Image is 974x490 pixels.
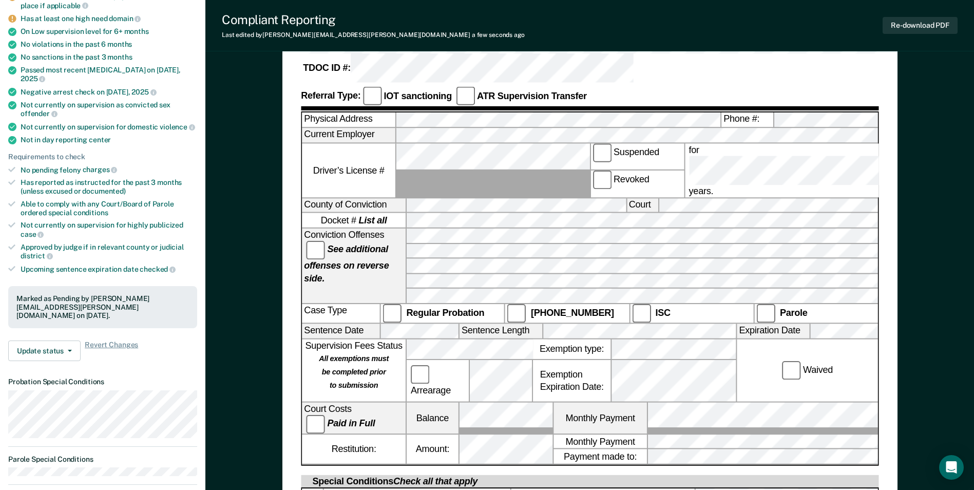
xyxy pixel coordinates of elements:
input: Regular Probation [383,304,401,323]
label: Payment made to: [553,449,647,464]
strong: List all [358,215,387,225]
span: months [107,53,132,61]
strong: ISC [655,308,670,318]
span: a few seconds ago [472,31,525,39]
strong: Regular Probation [406,308,484,318]
span: offender [21,109,58,118]
strong: ATR Supervision Transfer [477,90,587,101]
label: Sentence Length [460,324,542,338]
div: No violations in the past 6 [21,40,197,49]
label: Current Employer [302,128,395,142]
label: for years. [686,143,973,197]
input: IOT sanctioning [362,87,381,105]
span: district [21,252,53,260]
dt: Parole Special Conditions [8,455,197,464]
strong: [PHONE_NUMBER] [531,308,614,318]
div: Passed most recent [MEDICAL_DATA] on [DATE], [21,66,197,83]
div: Has reported as instructed for the past 3 months (unless excused or [21,178,197,196]
input: [PHONE_NUMBER] [507,304,526,323]
div: Has at least one high need domain [21,14,197,23]
span: checked [140,265,176,273]
label: Expiration Date [737,324,809,338]
div: Not in day reporting [21,136,197,144]
label: Suspended [590,143,684,170]
label: County of Conviction [302,198,406,212]
span: Revert Changes [85,341,138,361]
div: No pending felony [21,165,197,175]
label: Revoked [590,171,684,198]
span: charges [83,165,118,174]
label: Physical Address [302,113,395,127]
button: Re-download PDF [883,17,958,34]
strong: IOT sanctioning [384,90,451,101]
div: Case Type [302,304,379,323]
div: Not currently on supervision as convicted sex [21,101,197,118]
div: Special Conditions [310,475,480,487]
span: months [124,27,149,35]
div: Last edited by [PERSON_NAME][EMAIL_ADDRESS][PERSON_NAME][DOMAIN_NAME] [222,31,525,39]
input: ATR Supervision Transfer [456,87,474,105]
div: Supervision Fees Status [302,339,406,401]
span: documented) [82,187,125,195]
span: months [107,40,132,48]
label: Arrearage [409,365,467,397]
label: Monthly Payment [553,402,647,434]
label: Waived [780,361,835,379]
label: Sentence Date [302,324,379,338]
input: for years. [689,156,971,185]
button: Update status [8,341,81,361]
input: ISC [632,304,650,323]
label: Exemption type: [533,339,610,359]
label: Court [626,198,658,212]
div: Conviction Offenses [302,229,406,303]
strong: Referral Type: [301,90,360,101]
div: Open Intercom Messenger [939,455,964,480]
label: Balance [407,402,459,434]
span: Check all that apply [393,476,478,486]
span: 2025 [131,88,156,96]
label: Driver’s License # [302,143,395,197]
div: Approved by judge if in relevant county or judicial [21,243,197,260]
label: Phone #: [721,113,773,127]
dt: Probation Special Conditions [8,378,197,386]
span: case [21,230,44,238]
span: Docket # [320,214,387,227]
strong: TDOC ID #: [303,63,351,73]
span: center [89,136,111,144]
div: Not currently on supervision for domestic [21,122,197,131]
div: Negative arrest check on [DATE], [21,87,197,97]
strong: See additional offenses on reverse side. [304,244,389,284]
div: Compliant Reporting [222,12,525,27]
input: Suspended [593,143,611,162]
span: 2025 [21,74,45,83]
div: Upcoming sentence expiration date [21,265,197,274]
label: Monthly Payment [553,435,647,449]
span: violence [160,123,195,131]
input: Revoked [593,171,611,190]
input: Paid in Full [306,414,324,433]
div: Not currently on supervision for highly publicized [21,221,197,238]
strong: Paid in Full [327,418,375,428]
input: See additional offenses on reverse side. [306,241,324,259]
input: Parole [756,304,775,323]
div: Marked as Pending by [PERSON_NAME][EMAIL_ADDRESS][PERSON_NAME][DOMAIN_NAME] on [DATE]. [16,294,189,320]
div: Court Costs [302,402,406,434]
div: No sanctions in the past 3 [21,53,197,62]
span: conditions [73,209,108,217]
input: Waived [782,361,800,379]
div: On Low supervision level for 6+ [21,27,197,36]
strong: All exemptions must be completed prior to submission [319,353,389,390]
label: Amount: [407,435,459,464]
div: Able to comply with any Court/Board of Parole ordered special [21,200,197,217]
div: Exemption Expiration Date: [533,360,610,402]
strong: Parole [780,308,808,318]
input: Arrearage [411,365,429,384]
div: Restitution: [302,435,406,464]
div: Requirements to check [8,153,197,161]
